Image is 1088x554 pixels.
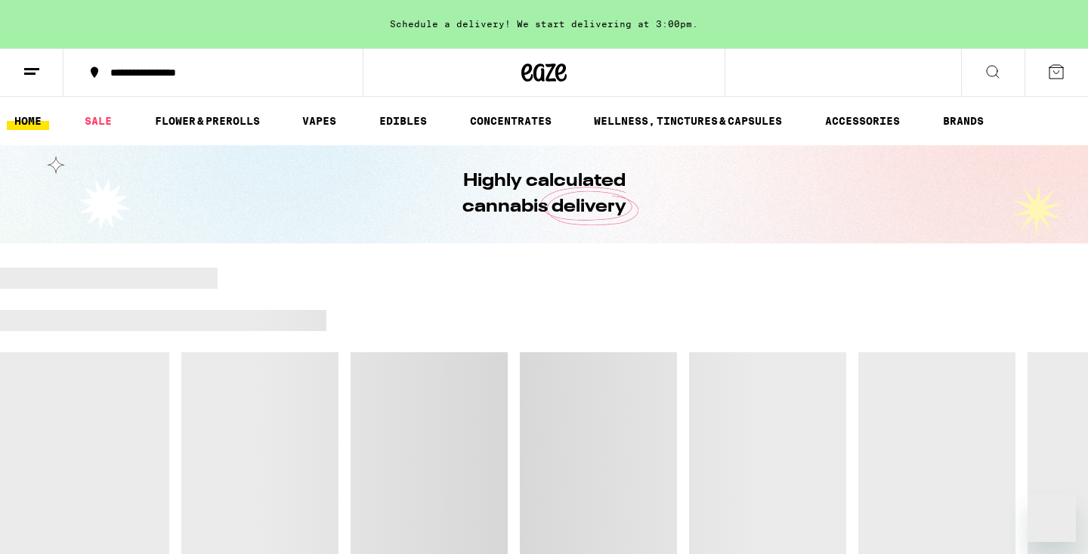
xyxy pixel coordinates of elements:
[295,112,344,130] a: VAPES
[372,112,434,130] a: EDIBLES
[586,112,790,130] a: WELLNESS, TINCTURES & CAPSULES
[7,112,49,130] a: HOME
[818,112,907,130] a: ACCESSORIES
[419,169,669,220] h1: Highly calculated cannabis delivery
[1028,494,1076,542] iframe: Button to launch messaging window
[462,112,559,130] a: CONCENTRATES
[935,112,991,130] a: BRANDS
[77,112,119,130] a: SALE
[147,112,267,130] a: FLOWER & PREROLLS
